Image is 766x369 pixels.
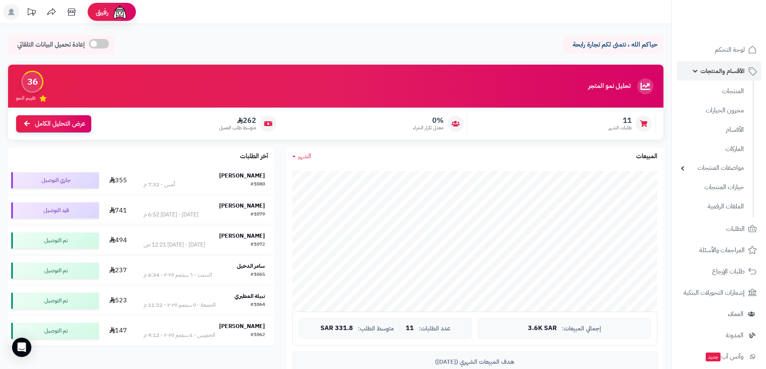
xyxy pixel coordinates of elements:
[12,338,31,357] div: Open Intercom Messenger
[528,325,557,332] span: 3.6K SAR
[562,325,601,332] span: إجمالي المبيعات:
[144,331,215,339] div: الخميس - ٤ سبتمبر ٢٠٢٥ - 9:12 م
[677,83,748,100] a: المنتجات
[11,202,99,218] div: قيد التوصيل
[728,308,743,320] span: العملاء
[251,241,265,249] div: #1072
[102,226,134,255] td: 494
[715,44,745,55] span: لوحة التحكم
[677,198,748,215] a: الملفات الرقمية
[219,116,256,125] span: 262
[413,116,444,125] span: 0%
[677,40,761,59] a: لوحة التحكم
[237,262,265,270] strong: سامر الدخيل
[102,165,134,195] td: 355
[251,331,265,339] div: #1062
[102,196,134,225] td: 741
[251,301,265,309] div: #1064
[677,179,748,196] a: خيارات المنتجات
[219,124,256,131] span: متوسط طلب العميل
[684,287,745,298] span: إشعارات التحويلات البنكية
[608,116,632,125] span: 11
[726,330,743,341] span: المدونة
[608,124,632,131] span: طلبات الشهر
[677,283,761,302] a: إشعارات التحويلات البنكية
[144,211,198,219] div: [DATE] - [DATE] 6:52 م
[11,263,99,279] div: تم التوصيل
[406,325,414,332] span: 11
[636,153,657,160] h3: المبيعات
[144,181,175,189] div: أمس - 7:32 م
[726,223,745,234] span: الطلبات
[588,83,630,90] h3: تحليل نمو المتجر
[677,326,761,345] a: المدونة
[677,219,761,239] a: الطلبات
[11,232,99,249] div: تم التوصيل
[677,304,761,324] a: العملاء
[16,115,91,133] a: عرض التحليل الكامل
[112,4,128,20] img: ai-face.png
[234,292,265,300] strong: نبيلة المطيري
[102,286,134,316] td: 523
[219,232,265,240] strong: [PERSON_NAME]
[677,159,748,177] a: مواصفات المنتجات
[240,153,268,160] h3: آخر الطلبات
[11,172,99,188] div: جاري التوصيل
[569,40,657,49] p: حياكم الله ، نتمنى لكم تجارة رابحة
[292,152,311,161] a: الشهر
[419,325,450,332] span: عدد الطلبات:
[102,256,134,285] td: 237
[677,262,761,281] a: طلبات الإرجاع
[358,325,394,332] span: متوسط الطلب:
[35,119,85,128] span: عرض التحليل الكامل
[251,181,265,189] div: #1080
[677,121,748,139] a: الأقسام
[705,351,743,362] span: وآتس آب
[219,202,265,210] strong: [PERSON_NAME]
[399,325,401,331] span: |
[96,7,109,17] span: رفيق
[413,124,444,131] span: معدل تكرار الشراء
[219,171,265,180] strong: [PERSON_NAME]
[251,271,265,279] div: #1065
[16,95,35,102] span: تقييم النمو
[144,241,205,249] div: [DATE] - [DATE] 12:21 ص
[699,245,745,256] span: المراجعات والأسئلة
[144,301,216,309] div: الجمعة - ٥ سبتمبر ٢٠٢٥ - 11:32 م
[11,293,99,309] div: تم التوصيل
[144,271,212,279] div: السبت - ٦ سبتمبر ٢٠٢٥ - 6:34 م
[299,358,651,366] div: هدف المبيعات الشهري ([DATE])
[21,4,41,22] a: تحديثات المنصة
[11,323,99,339] div: تم التوصيل
[711,20,758,37] img: logo-2.png
[102,316,134,346] td: 147
[17,40,85,49] span: إعادة تحميل البيانات التلقائي
[298,151,311,161] span: الشهر
[677,102,748,119] a: مخزون الخيارات
[677,347,761,366] a: وآتس آبجديد
[712,266,745,277] span: طلبات الإرجاع
[219,322,265,330] strong: [PERSON_NAME]
[320,325,353,332] span: 331.8 SAR
[706,353,721,361] span: جديد
[251,211,265,219] div: #1079
[700,65,745,77] span: الأقسام والمنتجات
[677,141,748,158] a: الماركات
[677,241,761,260] a: المراجعات والأسئلة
